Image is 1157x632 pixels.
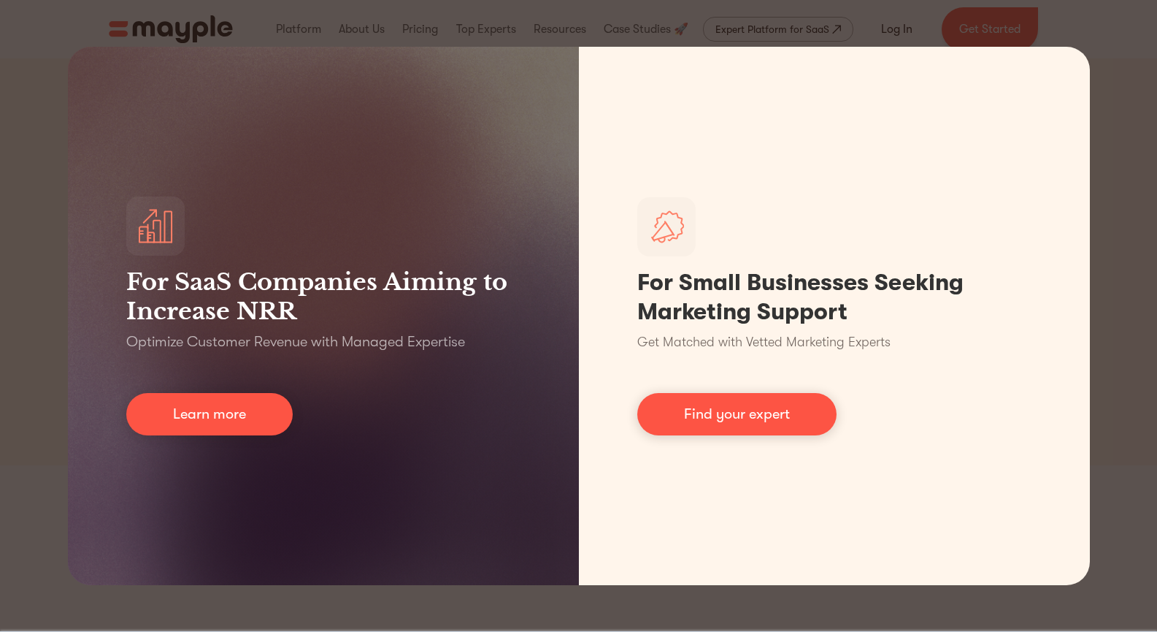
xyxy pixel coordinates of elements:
[637,332,891,352] p: Get Matched with Vetted Marketing Experts
[637,393,837,435] a: Find your expert
[637,268,1031,327] h1: For Small Businesses Seeking Marketing Support
[126,393,293,435] a: Learn more
[126,332,465,352] p: Optimize Customer Revenue with Managed Expertise
[126,267,520,326] h3: For SaaS Companies Aiming to Increase NRR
